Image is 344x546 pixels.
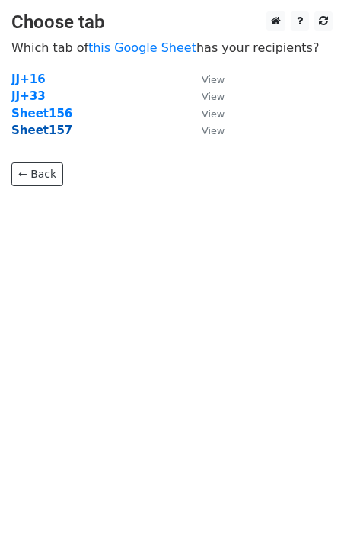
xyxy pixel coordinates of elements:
a: View [186,89,225,103]
a: Sheet157 [11,124,72,137]
a: JJ+16 [11,72,46,86]
small: View [202,91,225,102]
a: this Google Sheet [88,40,196,55]
p: Which tab of has your recipients? [11,40,333,56]
a: View [186,124,225,137]
small: View [202,125,225,136]
a: Sheet156 [11,107,72,120]
a: JJ+33 [11,89,46,103]
a: View [186,107,225,120]
small: View [202,108,225,120]
iframe: Chat Widget [268,473,344,546]
small: View [202,74,225,85]
h3: Choose tab [11,11,333,34]
a: ← Back [11,162,63,186]
a: View [186,72,225,86]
